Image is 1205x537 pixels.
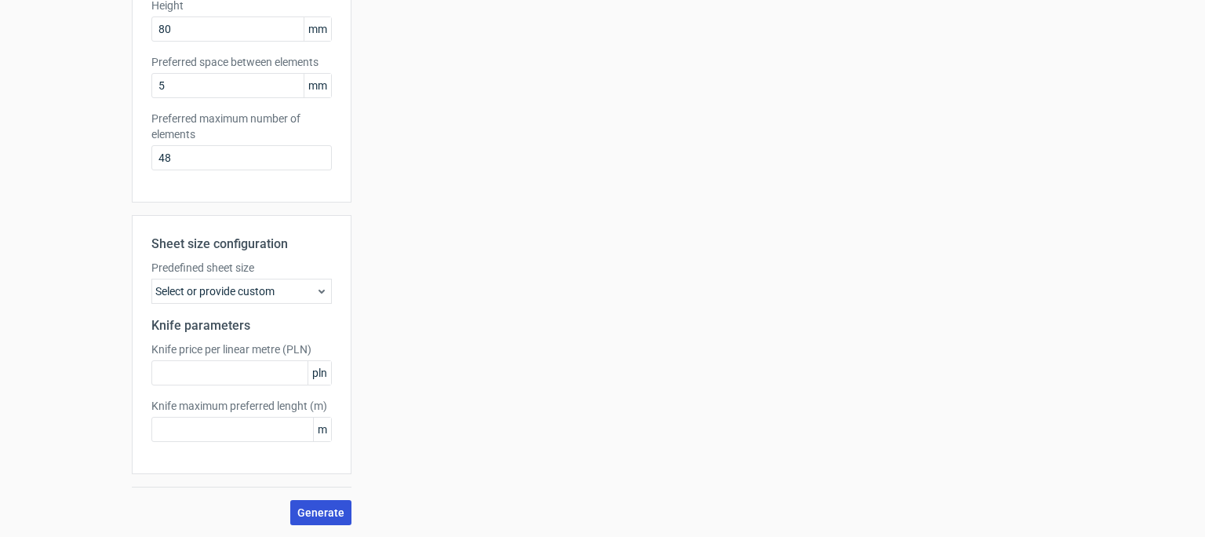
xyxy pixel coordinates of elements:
label: Preferred maximum number of elements [151,111,332,142]
button: Generate [290,500,351,525]
span: mm [304,74,331,97]
div: Select or provide custom [151,279,332,304]
span: Generate [297,507,344,518]
h2: Sheet size configuration [151,235,332,254]
span: m [313,418,331,441]
label: Predefined sheet size [151,260,332,276]
span: mm [304,17,331,41]
h2: Knife parameters [151,316,332,335]
span: pln [308,361,331,385]
label: Knife maximum preferred lenght (m) [151,398,332,414]
label: Knife price per linear metre (PLN) [151,342,332,357]
label: Preferred space between elements [151,54,332,70]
